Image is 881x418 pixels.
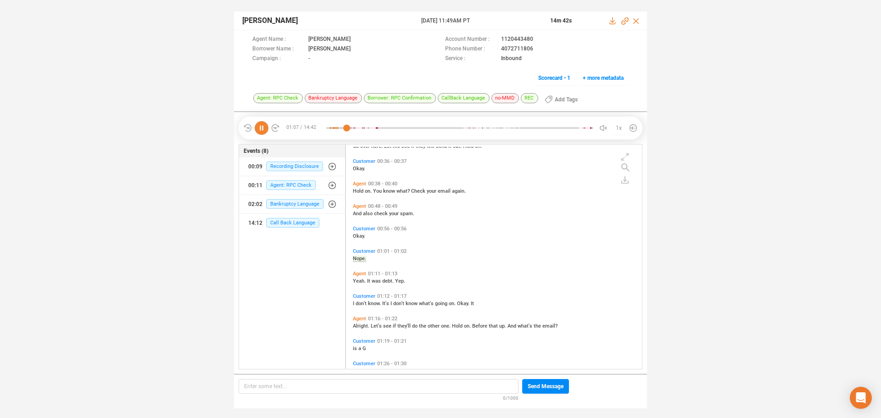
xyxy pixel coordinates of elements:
span: Yeah. [353,278,367,284]
span: 01:07 / 14:42 [280,121,326,135]
span: on. [464,323,472,329]
span: 01:26 - 01:30 [375,361,408,367]
span: 01:12 - 01:17 [375,293,408,299]
span: on. [365,188,373,194]
span: Send Message [528,379,563,394]
span: Scorecard • 1 [538,71,570,85]
span: 00:36 - 00:37 [375,158,408,164]
span: Recording Disclosure [266,162,323,171]
span: email [438,188,452,194]
span: Call Back Language [266,218,319,228]
span: You [373,188,383,194]
span: REC [521,93,538,103]
span: Inbound [501,54,522,64]
span: CallBack Language [438,93,490,103]
span: 00:48 - 00:49 [366,203,399,209]
span: other [428,323,441,329]
span: here. [371,143,384,149]
span: the [534,323,542,329]
span: Hold [463,143,475,149]
span: 01:11 - 01:13 [366,271,399,277]
span: will [427,143,436,149]
span: Customer [353,226,375,232]
span: was [372,278,382,284]
span: Campaign : [252,54,304,64]
span: It's [382,301,390,307]
span: one. [441,323,452,329]
span: Add Tags [555,92,578,107]
div: Open Intercom Messenger [850,387,872,409]
span: R [353,368,357,374]
span: Hold [452,323,464,329]
span: Let [384,143,393,149]
span: 4072711806 [501,45,533,54]
span: don't [356,301,368,307]
span: Customer [353,293,375,299]
span: Yep. [395,278,405,284]
span: [PERSON_NAME] [242,15,298,26]
span: what's [518,323,534,329]
span: spam. [400,211,414,217]
span: what's [419,301,435,307]
span: a [358,346,362,351]
span: out. [453,143,463,149]
span: Check [411,188,427,194]
span: me [393,143,401,149]
span: email? [542,323,558,329]
span: I [390,301,393,307]
span: they'll [397,323,412,329]
div: 14:12 [248,216,262,230]
span: G [362,346,366,351]
span: see [383,323,393,329]
span: no-MMD [491,93,519,103]
span: know. [368,301,382,307]
span: 0/1000 [503,394,519,401]
button: 14:12Call Back Language [239,214,345,232]
span: is [353,346,358,351]
span: again. [452,188,466,194]
span: Nope. [353,256,366,262]
span: 1x [616,121,622,135]
div: 00:11 [248,178,262,193]
span: do [412,323,419,329]
span: - [308,54,310,64]
span: Bankruptcy Language [266,199,323,209]
span: Events (8) [244,147,268,155]
span: debt. [382,278,395,284]
span: also [363,211,374,217]
span: Agent [353,271,366,277]
span: Service : [445,54,496,64]
button: Send Message [522,379,569,394]
span: F [372,368,376,374]
button: + more metadata [578,71,629,85]
span: C [362,368,367,374]
span: 01:19 - 01:21 [375,338,408,344]
span: Before [472,323,489,329]
button: Scorecard • 1 [533,71,575,85]
span: Bankruptcy Language [305,93,362,103]
span: Borrower Name : [252,45,304,54]
span: on. [475,143,482,149]
span: know [406,301,419,307]
span: O [357,368,362,374]
span: 1120443480 [501,35,533,45]
span: Go [353,143,360,149]
span: Agent [353,316,366,322]
span: Borrower: RPC Confirmation [364,93,436,103]
span: Agent [353,181,366,187]
span: Okay. [353,166,365,172]
span: 00:56 - 00:56 [375,226,408,232]
span: don't [393,301,406,307]
span: they [416,143,427,149]
button: 1x [612,122,625,134]
span: your [389,211,400,217]
span: And [353,211,363,217]
span: Customer [353,361,375,367]
span: if [393,323,397,329]
span: Alright. [353,323,371,329]
span: if [411,143,416,149]
span: Account Number : [445,35,496,45]
span: Phone Number : [445,45,496,54]
span: Agent Name : [252,35,304,45]
span: F [376,368,380,374]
